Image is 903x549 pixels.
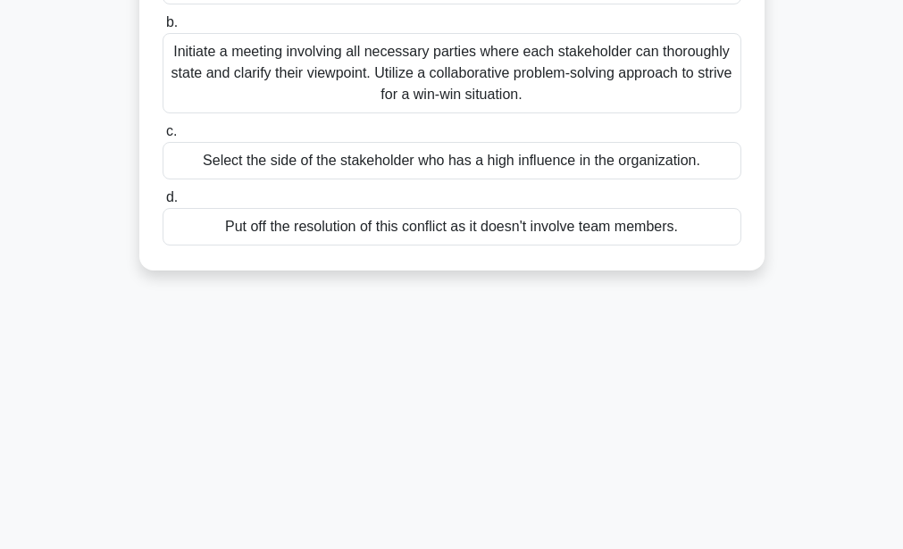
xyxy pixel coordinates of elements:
div: Initiate a meeting involving all necessary parties where each stakeholder can thoroughly state an... [163,33,741,113]
span: b. [166,14,178,29]
div: Select the side of the stakeholder who has a high influence in the organization. [163,142,741,179]
div: Put off the resolution of this conflict as it doesn't involve team members. [163,208,741,245]
span: c. [166,123,177,138]
span: d. [166,189,178,204]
